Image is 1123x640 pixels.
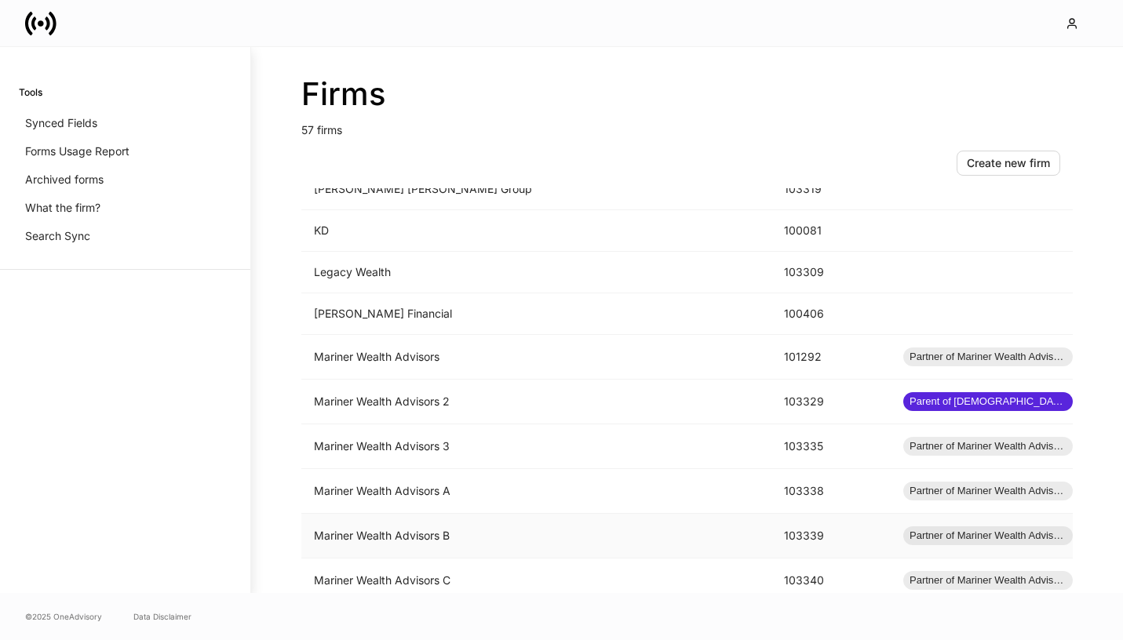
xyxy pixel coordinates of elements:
div: Create new firm [967,155,1050,171]
p: What the firm? [25,200,100,216]
a: Forms Usage Report [19,137,232,165]
a: Synced Fields [19,109,232,137]
a: What the firm? [19,194,232,222]
td: 100406 [771,293,891,335]
td: Mariner Wealth Advisors B [301,514,771,558]
p: Synced Fields [25,115,97,131]
td: Legacy Wealth [301,252,771,293]
td: 103309 [771,252,891,293]
span: © 2025 OneAdvisory [25,610,102,623]
td: Mariner Wealth Advisors C [301,558,771,603]
p: Search Sync [25,228,90,244]
td: 100081 [771,210,891,252]
p: Forms Usage Report [25,144,129,159]
td: [PERSON_NAME] Financial [301,293,771,335]
a: Search Sync [19,222,232,250]
a: Archived forms [19,165,232,194]
td: 103339 [771,514,891,558]
td: KD [301,210,771,252]
span: Partner of Mariner Wealth Advisors 2 [903,573,1073,588]
span: Partner of Mariner Wealth Advisors 2 [903,349,1073,365]
td: 103329 [771,380,891,424]
a: Data Disclaimer [133,610,191,623]
p: 57 firms [301,113,1073,138]
td: [PERSON_NAME] [PERSON_NAME] Group [301,169,771,210]
button: Create new firm [957,151,1060,176]
td: 103340 [771,558,891,603]
td: 103319 [771,169,891,210]
span: Parent of [DEMOGRAPHIC_DATA] firms [903,394,1073,409]
span: Partner of Mariner Wealth Advisors 2 [903,438,1073,454]
span: Partner of Mariner Wealth Advisors 2 [903,483,1073,499]
h6: Tools [19,85,42,100]
td: 101292 [771,335,891,380]
td: Mariner Wealth Advisors A [301,469,771,514]
td: Mariner Wealth Advisors 3 [301,424,771,469]
h2: Firms [301,75,1073,113]
td: Mariner Wealth Advisors 2 [301,380,771,424]
td: Mariner Wealth Advisors [301,335,771,380]
td: 103338 [771,469,891,514]
span: Partner of Mariner Wealth Advisors 2 [903,528,1073,544]
p: Archived forms [25,172,104,187]
td: 103335 [771,424,891,469]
